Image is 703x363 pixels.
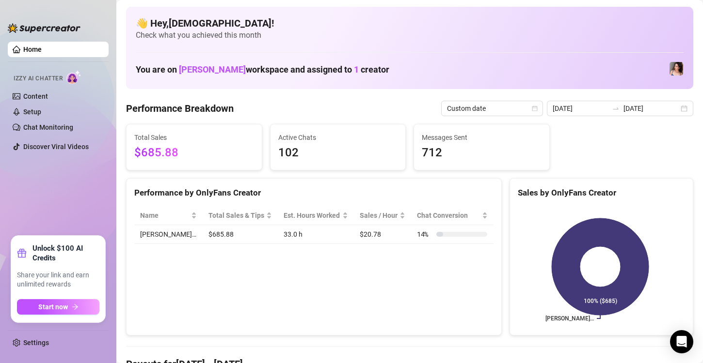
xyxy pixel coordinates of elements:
[23,123,73,131] a: Chat Monitoring
[278,144,398,162] span: 102
[278,132,398,143] span: Active Chats
[66,70,81,84] img: AI Chatter
[553,103,608,114] input: Start date
[136,30,684,41] span: Check what you achieved this month
[23,339,49,347] a: Settings
[23,143,89,151] a: Discover Viral Videos
[354,64,359,75] span: 1
[134,144,254,162] span: $685.88
[38,303,68,311] span: Start now
[134,186,494,199] div: Performance by OnlyFans Creator
[203,206,278,225] th: Total Sales & Tips
[422,144,542,162] span: 712
[126,102,234,115] h4: Performance Breakdown
[136,64,389,75] h1: You are on workspace and assigned to creator
[278,225,354,244] td: 33.0 h
[208,210,265,221] span: Total Sales & Tips
[532,106,538,111] span: calendar
[612,105,620,112] span: to
[354,225,411,244] td: $20.78
[670,62,683,76] img: Lauren
[23,108,41,116] a: Setup
[360,210,398,221] span: Sales / Hour
[417,210,480,221] span: Chat Conversion
[354,206,411,225] th: Sales / Hour
[670,330,693,353] div: Open Intercom Messenger
[203,225,278,244] td: $685.88
[136,16,684,30] h4: 👋 Hey, [DEMOGRAPHIC_DATA] !
[17,248,27,258] span: gift
[411,206,494,225] th: Chat Conversion
[623,103,679,114] input: End date
[518,186,685,199] div: Sales by OnlyFans Creator
[72,303,79,310] span: arrow-right
[8,23,80,33] img: logo-BBDzfeDw.svg
[23,45,42,53] a: Home
[417,229,432,240] span: 14 %
[140,210,189,221] span: Name
[284,210,340,221] div: Est. Hours Worked
[23,92,48,100] a: Content
[17,299,99,315] button: Start nowarrow-right
[134,225,203,244] td: [PERSON_NAME]…
[179,64,246,75] span: [PERSON_NAME]
[612,105,620,112] span: swap-right
[134,132,254,143] span: Total Sales
[134,206,203,225] th: Name
[32,243,99,263] strong: Unlock $100 AI Credits
[447,101,537,116] span: Custom date
[545,315,594,322] text: [PERSON_NAME]…
[17,271,99,289] span: Share your link and earn unlimited rewards
[14,74,63,83] span: Izzy AI Chatter
[422,132,542,143] span: Messages Sent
